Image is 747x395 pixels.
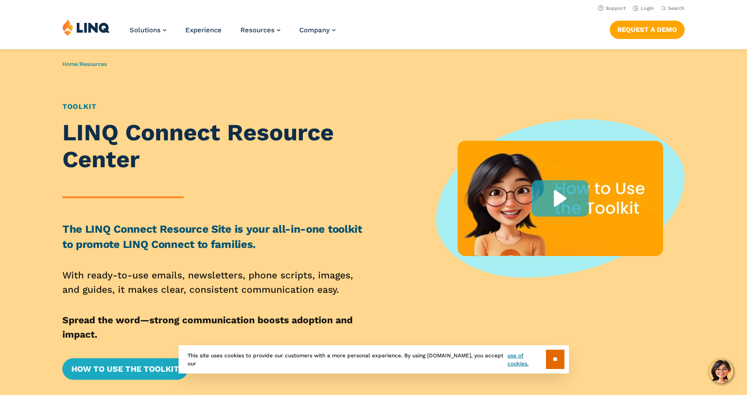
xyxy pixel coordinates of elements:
strong: Spread the word—strong communication boosts adoption and impact. [62,314,353,340]
a: Solutions [130,26,166,34]
a: Request a Demo [610,21,685,39]
a: How to Use the Toolkit [62,358,188,380]
a: use of cookies. [507,352,546,368]
a: Home [62,61,78,67]
img: LINQ | K‑12 Software [62,19,110,36]
a: Resources [240,26,280,34]
span: Solutions [130,26,161,34]
nav: Button Navigation [610,19,685,39]
a: Toolkit [62,102,96,111]
button: Hello, have a question? Let’s chat. [708,359,734,384]
a: Support [598,5,626,11]
nav: Primary Navigation [130,19,336,48]
strong: The LINQ Connect Resource Site is your all-in-one toolkit to promote LINQ Connect to families. [62,223,362,251]
h1: LINQ Connect Resource Center [62,119,364,173]
span: / [62,61,107,67]
a: Resources [80,61,107,67]
button: Open Search Bar [661,5,685,12]
span: Search [668,5,685,11]
a: Company [299,26,336,34]
a: Login [633,5,654,11]
a: Experience [185,26,222,34]
span: Resources [240,26,275,34]
div: This site uses cookies to provide our customers with a more personal experience. By using [DOMAIN... [179,345,569,373]
p: With ready-to-use emails, newsletters, phone scripts, images, and guides, it makes clear, consist... [62,268,364,297]
span: Company [299,26,330,34]
div: Play [532,180,589,217]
